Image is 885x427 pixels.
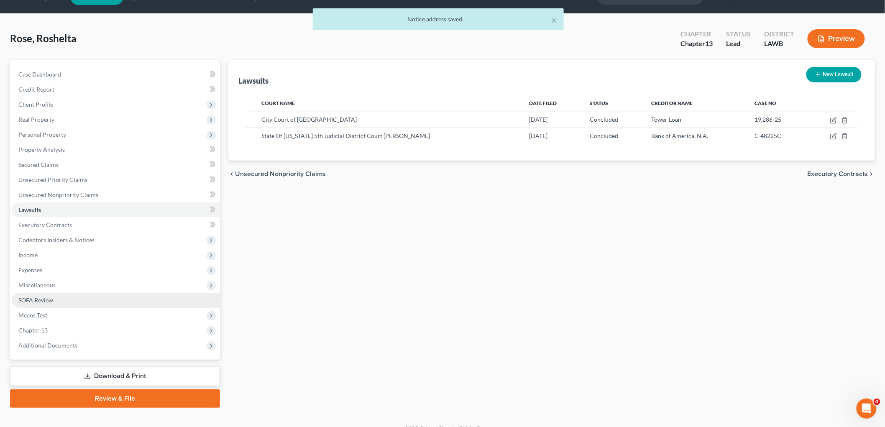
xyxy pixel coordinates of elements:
[680,39,713,49] div: Chapter
[262,100,295,106] span: Court Name
[12,293,220,308] a: SOFA Review
[18,266,42,274] span: Expenses
[755,116,782,123] span: 19,286-25
[764,39,794,49] div: LAWB
[18,116,54,123] span: Real Property
[18,281,56,289] span: Miscellaneous
[10,389,220,408] a: Review & File
[235,171,326,177] span: Unsecured Nonpriority Claims
[18,312,47,319] span: Means Test
[18,236,95,243] span: Codebtors Insiders & Notices
[529,100,557,106] span: Date Filed
[12,67,220,82] a: Case Dashboard
[755,100,777,106] span: Case No
[238,76,269,86] div: Lawsuits
[726,39,751,49] div: Lead
[868,171,875,177] i: chevron_right
[228,171,326,177] button: chevron_left Unsecured Nonpriority Claims
[18,342,77,349] span: Additional Documents
[18,191,98,198] span: Unsecured Nonpriority Claims
[12,202,220,217] a: Lawsuits
[590,100,608,106] span: Status
[18,221,72,228] span: Executory Contracts
[12,142,220,157] a: Property Analysis
[12,217,220,233] a: Executory Contracts
[320,15,557,23] div: Notice address saved.
[18,327,48,334] span: Chapter 13
[12,82,220,97] a: Credit Report
[18,206,41,213] span: Lawsuits
[705,39,713,47] span: 13
[529,132,548,139] span: [DATE]
[18,297,53,304] span: SOFA Review
[651,100,693,106] span: Creditor Name
[10,32,77,44] span: Rose, Roshelta
[529,116,548,123] span: [DATE]
[18,101,53,108] span: Client Profile
[228,171,235,177] i: chevron_left
[18,71,61,78] span: Case Dashboard
[12,157,220,172] a: Secured Claims
[18,161,59,168] span: Secured Claims
[651,132,708,139] span: Bank of America, N.A.
[18,176,87,183] span: Unsecured Priority Claims
[18,146,65,153] span: Property Analysis
[806,67,862,82] button: New Lawsuit
[755,132,782,139] span: C-48225C
[590,116,618,123] span: Concluded
[857,399,877,419] iframe: Intercom live chat
[808,171,868,177] span: Executory Contracts
[262,132,430,139] span: State Of [US_STATE] 5th Judicial District Court [PERSON_NAME]
[808,171,875,177] button: Executory Contracts chevron_right
[551,15,557,25] button: ×
[12,187,220,202] a: Unsecured Nonpriority Claims
[590,132,618,139] span: Concluded
[10,366,220,386] a: Download & Print
[12,172,220,187] a: Unsecured Priority Claims
[651,116,681,123] span: Tower Loan
[262,116,357,123] span: City Court of [GEOGRAPHIC_DATA]
[874,399,880,405] span: 4
[18,131,66,138] span: Personal Property
[808,29,865,48] button: Preview
[18,251,38,258] span: Income
[18,86,54,93] span: Credit Report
